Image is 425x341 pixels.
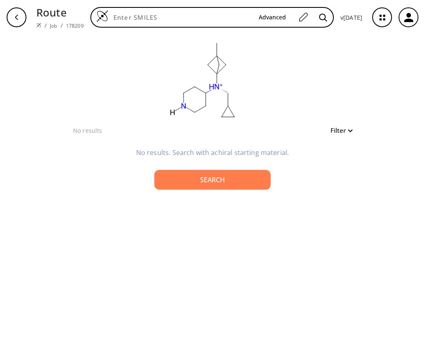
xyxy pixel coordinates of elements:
div: Search [161,176,264,183]
button: Filter [326,127,352,134]
a: Job [50,22,57,29]
li: / [61,21,63,30]
p: No results [73,126,102,135]
img: Spaya logo [36,23,41,28]
input: Enter SMILES [109,13,252,21]
li: / [45,21,47,30]
button: Advanced [252,10,293,25]
p: Route [36,5,84,21]
p: v [DATE] [340,13,362,22]
a: 178209 [66,22,84,29]
svg: [H]N1CCC([N@@H+](CC2CC2)C23CC(C)(C2)C3)CC1 [121,35,286,125]
p: No results. Search with achiral starting material. [126,148,299,158]
button: Search [154,170,271,190]
img: Logo Spaya [96,10,109,22]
